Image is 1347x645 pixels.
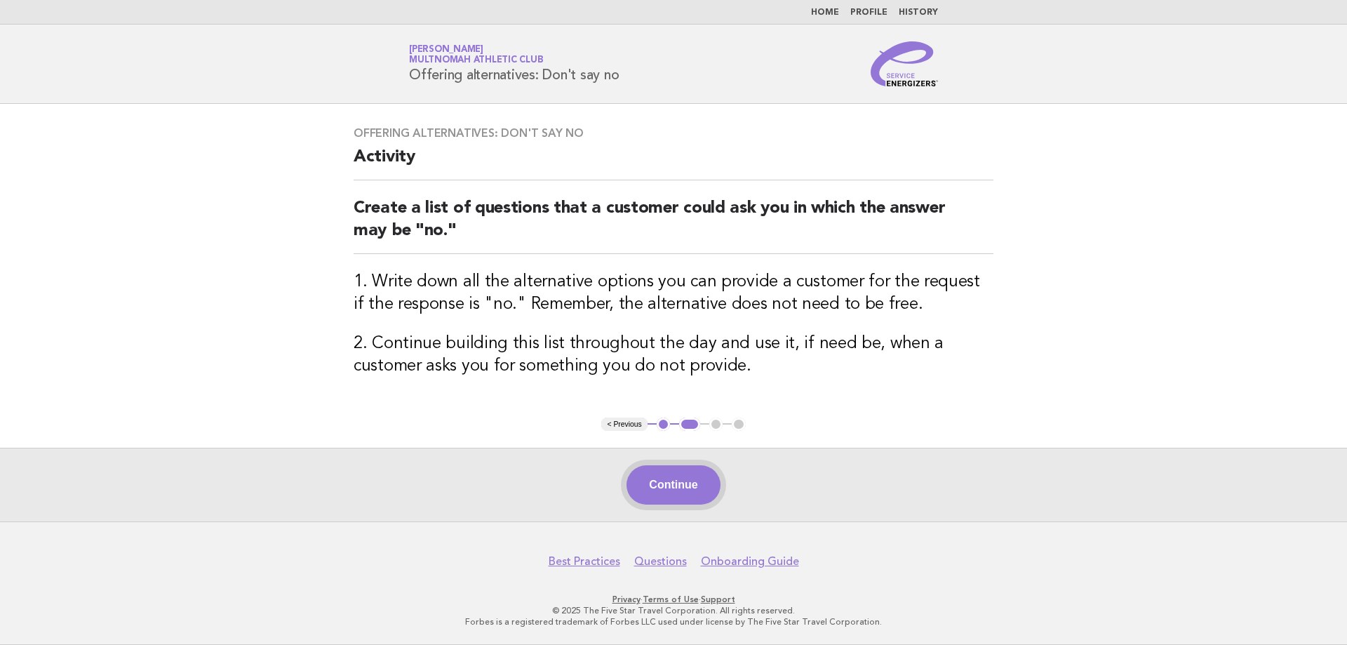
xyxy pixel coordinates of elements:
[244,605,1103,616] p: © 2025 The Five Star Travel Corporation. All rights reserved.
[244,594,1103,605] p: · ·
[643,594,699,604] a: Terms of Use
[549,554,620,568] a: Best Practices
[701,554,799,568] a: Onboarding Guide
[701,594,735,604] a: Support
[244,616,1103,627] p: Forbes is a registered trademark of Forbes LLC used under license by The Five Star Travel Corpora...
[354,126,993,140] h3: Offering alternatives: Don't say no
[354,333,993,378] h3: 2. Continue building this list throughout the day and use it, if need be, when a customer asks yo...
[409,45,543,65] a: [PERSON_NAME]Multnomah Athletic Club
[409,46,619,82] h1: Offering alternatives: Don't say no
[409,56,543,65] span: Multnomah Athletic Club
[601,418,647,432] button: < Previous
[354,146,993,180] h2: Activity
[354,271,993,316] h3: 1. Write down all the alternative options you can provide a customer for the request if the respo...
[612,594,641,604] a: Privacy
[634,554,687,568] a: Questions
[657,418,671,432] button: 1
[850,8,887,17] a: Profile
[871,41,938,86] img: Service Energizers
[626,465,720,505] button: Continue
[811,8,839,17] a: Home
[354,197,993,254] h2: Create a list of questions that a customer could ask you in which the answer may be "no."
[679,418,699,432] button: 2
[899,8,938,17] a: History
